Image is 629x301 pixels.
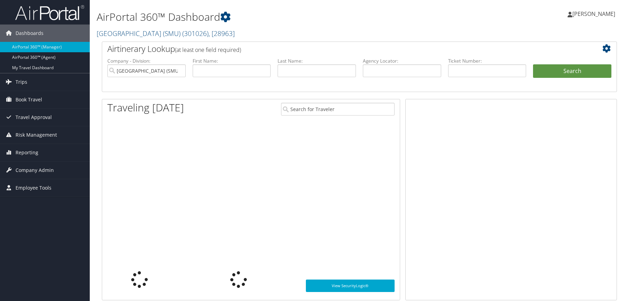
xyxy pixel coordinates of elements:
label: Company - Division: [107,57,186,64]
a: [PERSON_NAME] [568,3,622,24]
span: (at least one field required) [175,46,241,54]
button: Search [533,64,611,78]
span: Company Admin [16,162,54,179]
span: Risk Management [16,126,57,144]
label: Ticket Number: [448,57,526,64]
img: airportal-logo.png [15,4,84,21]
span: , [ 28963 ] [209,29,235,38]
h1: AirPortal 360™ Dashboard [97,10,447,24]
span: Trips [16,73,27,91]
label: Last Name: [278,57,356,64]
span: Employee Tools [16,179,51,197]
span: Reporting [16,144,38,161]
span: Book Travel [16,91,42,108]
span: ( 301026 ) [182,29,209,38]
span: [PERSON_NAME] [572,10,615,18]
h2: Airtinerary Lookup [107,43,569,55]
a: View SecurityLogic® [306,280,395,292]
label: First Name: [193,57,271,64]
label: Agency Locator: [363,57,441,64]
h1: Traveling [DATE] [107,100,184,115]
span: Dashboards [16,25,43,42]
span: Travel Approval [16,109,52,126]
a: [GEOGRAPHIC_DATA] (SMU) [97,29,235,38]
input: Search for Traveler [281,103,395,116]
